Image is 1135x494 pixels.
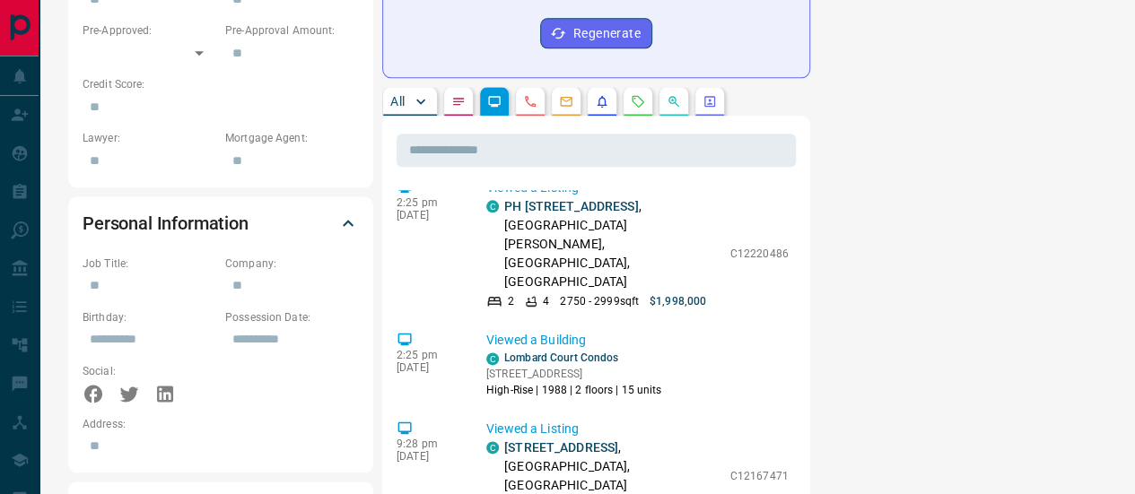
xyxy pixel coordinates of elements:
[397,209,459,221] p: [DATE]
[486,331,789,350] p: Viewed a Building
[667,94,681,108] svg: Opportunities
[225,22,359,39] p: Pre-Approval Amount:
[486,441,499,454] div: condos.ca
[631,94,645,108] svg: Requests
[486,366,661,382] p: [STREET_ADDRESS]
[83,209,249,238] h2: Personal Information
[83,256,216,272] p: Job Title:
[543,293,549,309] p: 4
[523,94,537,108] svg: Calls
[83,22,216,39] p: Pre-Approved:
[83,363,216,379] p: Social:
[730,246,789,262] p: C12220486
[397,450,459,463] p: [DATE]
[397,196,459,209] p: 2:25 pm
[650,293,706,309] p: $1,998,000
[504,351,618,364] a: Lombard Court Condos
[703,94,717,108] svg: Agent Actions
[486,352,499,365] div: condos.ca
[83,76,359,92] p: Credit Score:
[397,438,459,450] p: 9:28 pm
[397,361,459,374] p: [DATE]
[397,349,459,361] p: 2:25 pm
[540,18,652,48] button: Regenerate
[595,94,609,108] svg: Listing Alerts
[390,95,405,108] p: All
[486,420,789,438] p: Viewed a Listing
[83,416,359,432] p: Address:
[83,130,216,146] p: Lawyer:
[225,309,359,325] p: Possession Date:
[486,382,661,398] p: High-Rise | 1988 | 2 floors | 15 units
[486,200,499,212] div: condos.ca
[504,197,721,291] p: , [GEOGRAPHIC_DATA][PERSON_NAME], [GEOGRAPHIC_DATA], [GEOGRAPHIC_DATA]
[83,309,216,325] p: Birthday:
[504,440,618,455] a: [STREET_ADDRESS]
[508,293,514,309] p: 2
[487,94,502,108] svg: Lead Browsing Activity
[451,94,466,108] svg: Notes
[504,199,639,213] a: PH [STREET_ADDRESS]
[225,256,359,272] p: Company:
[560,293,639,309] p: 2750 - 2999 sqft
[730,468,789,484] p: C12167471
[225,130,359,146] p: Mortgage Agent:
[83,202,359,245] div: Personal Information
[559,94,573,108] svg: Emails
